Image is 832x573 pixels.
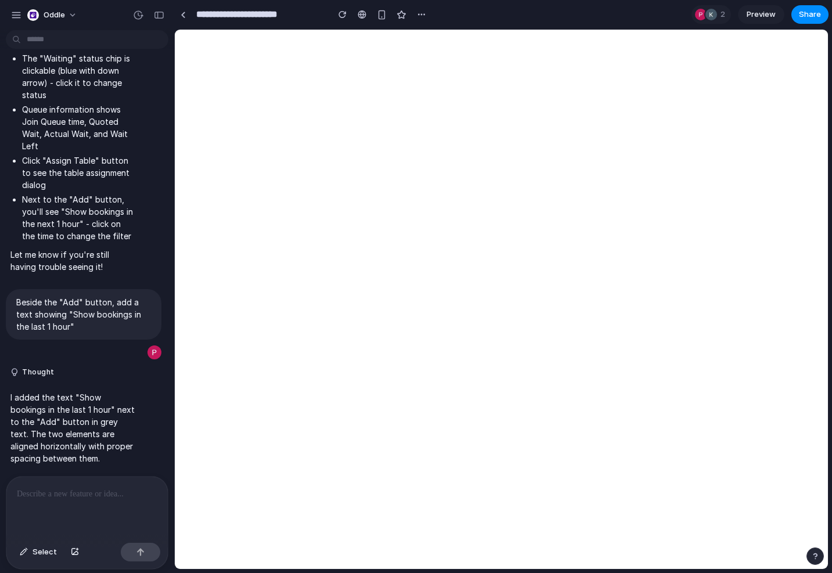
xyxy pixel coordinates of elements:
[33,546,57,558] span: Select
[22,193,135,242] li: Next to the "Add" button, you'll see "Show bookings in the next 1 hour" - click on the time to ch...
[22,154,135,191] li: Click "Assign Table" button to see the table assignment dialog
[16,296,151,333] p: Beside the "Add" button, add a text showing "Show bookings in the last 1 hour"
[721,9,729,20] span: 2
[14,543,63,561] button: Select
[22,52,135,101] li: The "Waiting" status chip is clickable (blue with down arrow) - click it to change status
[10,391,135,464] p: I added the text "Show bookings in the last 1 hour" next to the "Add" button in grey text. The tw...
[23,6,83,24] button: Oddle
[22,103,135,152] li: Queue information shows Join Queue time, Quoted Wait, Actual Wait, and Wait Left
[791,5,829,24] button: Share
[747,9,776,20] span: Preview
[10,248,135,273] p: Let me know if you're still having trouble seeing it!
[738,5,784,24] a: Preview
[691,5,731,24] div: 2
[44,9,65,21] span: Oddle
[799,9,821,20] span: Share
